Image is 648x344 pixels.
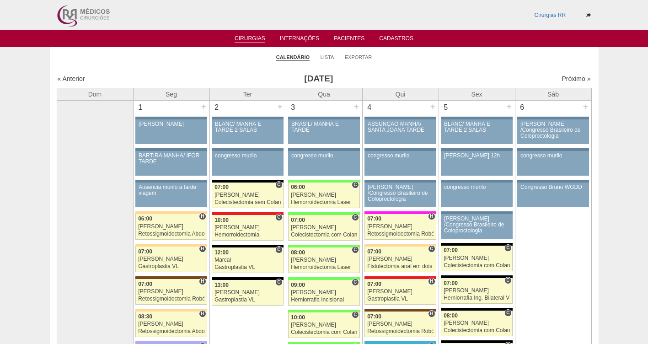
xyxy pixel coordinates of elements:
span: Hospital [199,278,206,285]
div: [PERSON_NAME] [291,257,357,263]
div: [PERSON_NAME] [138,321,204,327]
a: C 07:00 [PERSON_NAME] Fistulectomia anal em dois tempos [364,247,436,272]
div: Congresso Bruno WGDD [520,184,586,190]
span: Consultório [352,311,359,318]
div: [PERSON_NAME] [214,225,281,231]
div: Key: Aviso [517,117,589,119]
a: congresso murilo [517,151,589,176]
div: Key: Brasil [288,245,359,247]
div: Key: Bartira [364,244,436,247]
a: [PERSON_NAME] /Congresso Brasileiro de Coloproctologia [517,119,589,144]
th: Sáb [515,88,591,100]
div: Key: Pro Matre [364,211,436,214]
span: 08:00 [291,249,305,256]
span: Consultório [504,244,511,252]
a: C 10:00 [PERSON_NAME] Colecistectomia com Colangiografia VL [288,312,359,338]
a: C 13:00 [PERSON_NAME] Gastroplastia VL [212,280,283,306]
div: Gastroplastia VL [367,296,434,302]
a: BLANC/ MANHÃ E TARDE 2 SALAS [212,119,283,144]
div: + [582,101,589,113]
span: 08:30 [138,313,152,320]
div: Key: Aviso [441,211,512,214]
div: [PERSON_NAME] [139,121,204,127]
div: [PERSON_NAME] [138,289,204,295]
a: H 07:00 [PERSON_NAME] Retossigmoidectomia Robótica [135,279,207,305]
div: Retossigmoidectomia Robótica [138,296,204,302]
a: congresso murilo [212,151,283,176]
span: 06:00 [291,184,305,190]
a: H 06:00 [PERSON_NAME] Retossigmoidectomia Abdominal VL [135,214,207,240]
div: Colecistectomia com Colangiografia VL [291,329,357,335]
th: Sex [439,88,515,100]
div: [PERSON_NAME] [444,320,510,326]
div: Key: Brasil [288,180,359,183]
div: 5 [439,101,453,114]
div: Gastroplastia VL [214,297,281,303]
span: 08:00 [444,312,458,319]
a: BRASIL/ MANHÃ E TARDE [288,119,359,144]
div: Key: Aviso [212,117,283,119]
span: 13:00 [214,282,229,288]
a: C 09:00 [PERSON_NAME] Herniorrafia Incisional [288,280,359,306]
div: + [429,101,437,113]
div: [PERSON_NAME] [367,256,434,262]
div: Retossigmoidectomia Robótica [367,328,434,334]
a: C 07:00 [PERSON_NAME] Colecistectomia com Colangiografia VL [288,215,359,241]
div: Colecistectomia com Colangiografia VL [444,263,510,269]
div: Key: Aviso [364,180,436,183]
div: Hemorroidectomia [214,232,281,238]
div: congresso murilo [444,184,509,190]
div: congresso murilo [215,153,280,159]
div: congresso murilo [368,153,433,159]
div: [PERSON_NAME] [291,225,357,231]
div: congresso murilo [520,153,586,159]
div: congresso murilo [291,153,357,159]
div: Key: Aviso [441,148,512,151]
div: Key: Aviso [441,180,512,183]
div: 1 [134,101,148,114]
span: Consultório [504,309,511,317]
th: Qua [286,88,362,100]
div: Key: Bartira [135,211,207,214]
span: 10:00 [291,314,305,321]
div: Key: Aviso [135,117,207,119]
div: [PERSON_NAME] [291,322,357,328]
div: Key: Christóvão da Gama [135,341,207,344]
a: BLANC/ MANHÃ E TARDE 2 SALAS [441,119,512,144]
div: Herniorrafia Ing. Bilateral VL [444,295,510,301]
span: 07:00 [367,248,381,255]
div: Key: Aviso [364,117,436,119]
a: C 06:00 [PERSON_NAME] Hemorroidectomia Laser [288,183,359,208]
span: Consultório [352,214,359,221]
span: 07:00 [444,280,458,286]
h3: [DATE] [185,72,452,86]
div: Key: Aviso [135,180,207,183]
div: ASSUNÇÃO MANHÃ/ SANTA JOANA TARDE [368,121,433,133]
div: Key: Aviso [517,148,589,151]
div: Key: Assunção [212,212,283,215]
div: [PERSON_NAME] [367,321,434,327]
span: Consultório [504,277,511,284]
span: Hospital [199,213,206,220]
div: [PERSON_NAME] [367,224,434,230]
div: Key: Brasil [288,310,359,312]
div: [PERSON_NAME] [214,192,281,198]
span: 10:00 [214,217,229,223]
span: 07:00 [367,215,381,222]
a: Lista [321,54,334,60]
div: Colecistectomia com Colangiografia VL [291,232,357,238]
div: + [353,101,360,113]
span: Hospital [199,245,206,253]
div: Ausencia murilo a tarde viagem [139,184,204,196]
a: BARTIRA MANHÃ/ IFOR TARDE [135,151,207,176]
div: Key: Aviso [288,117,359,119]
a: H 07:00 [PERSON_NAME] Retossigmoidectomia Robótica [364,214,436,240]
a: Cirurgias RR [534,12,566,18]
span: Hospital [199,310,206,317]
div: 3 [286,101,300,114]
div: Gastroplastia VL [214,264,281,270]
a: Congresso Bruno WGDD [517,183,589,207]
div: [PERSON_NAME] [214,290,281,296]
div: Colecistectomia com Colangiografia VL [444,328,510,333]
div: Key: Aviso [517,180,589,183]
